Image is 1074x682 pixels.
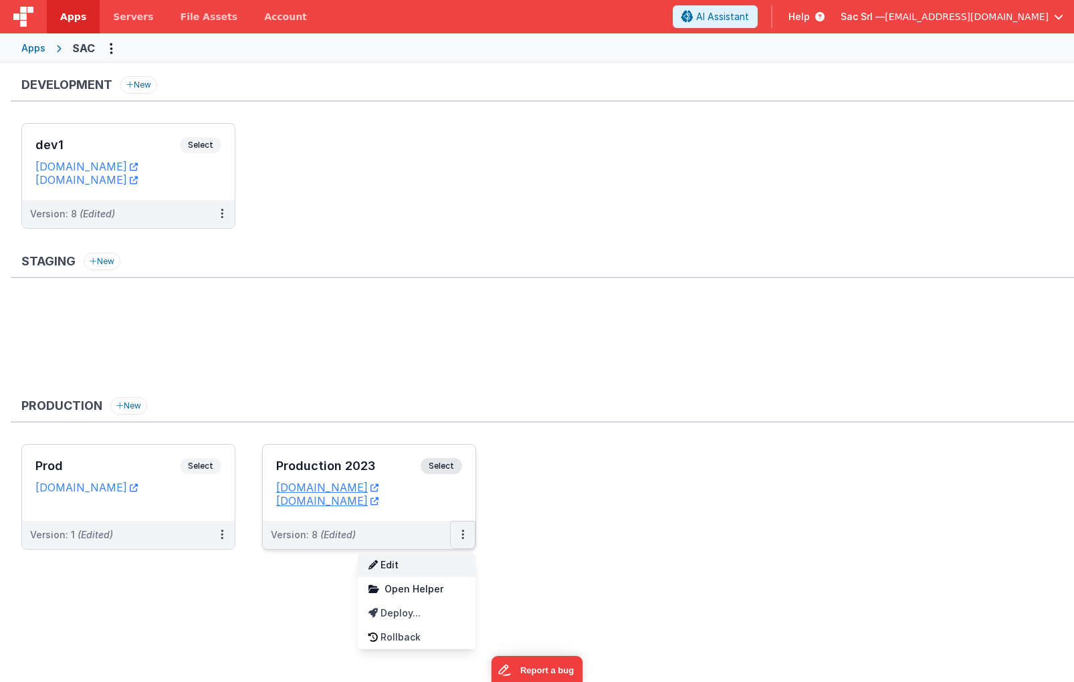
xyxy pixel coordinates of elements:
[696,10,749,23] span: AI Assistant
[673,5,758,28] button: AI Assistant
[385,583,443,594] span: Open Helper
[841,10,885,23] span: Sac Srl —
[181,10,238,23] span: File Assets
[358,553,475,577] a: Edit
[60,10,86,23] span: Apps
[358,553,475,649] div: Options
[788,10,810,23] span: Help
[885,10,1049,23] span: [EMAIL_ADDRESS][DOMAIN_NAME]
[358,601,475,625] a: Deploy...
[358,625,475,649] a: Rollback
[841,10,1063,23] button: Sac Srl — [EMAIL_ADDRESS][DOMAIN_NAME]
[113,10,153,23] span: Servers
